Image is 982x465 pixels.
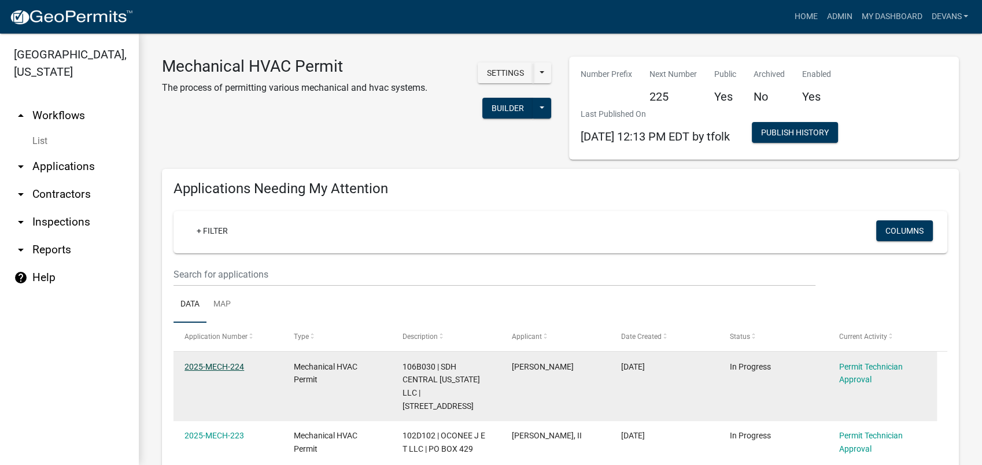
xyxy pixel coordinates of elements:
[403,333,438,341] span: Description
[581,108,730,120] p: Last Published On
[621,431,644,440] span: 09/17/2025
[173,286,206,323] a: Data
[173,180,947,197] h4: Applications Needing My Attention
[754,68,785,80] p: Archived
[802,90,831,104] h5: Yes
[839,362,903,385] a: Permit Technician Approval
[403,431,485,453] span: 102D102 | OCONEE J E T LLC | PO BOX 429
[719,323,828,350] datatable-header-cell: Status
[649,90,697,104] h5: 225
[184,333,248,341] span: Application Number
[294,431,357,453] span: Mechanical HVAC Permit
[754,90,785,104] h5: No
[789,6,822,28] a: Home
[184,362,244,371] a: 2025-MECH-224
[752,129,838,138] wm-modal-confirm: Workflow Publish History
[839,333,887,341] span: Current Activity
[621,333,661,341] span: Date Created
[162,57,427,76] h3: Mechanical HVAC Permit
[581,130,730,143] span: [DATE] 12:13 PM EDT by tfolk
[482,98,533,119] button: Builder
[512,362,574,371] span: Justin
[14,271,28,285] i: help
[714,68,736,80] p: Public
[14,243,28,257] i: arrow_drop_down
[512,333,542,341] span: Applicant
[926,6,973,28] a: devans
[714,90,736,104] h5: Yes
[294,362,357,385] span: Mechanical HVAC Permit
[621,362,644,371] span: 09/17/2025
[802,68,831,80] p: Enabled
[730,362,771,371] span: In Progress
[283,323,392,350] datatable-header-cell: Type
[857,6,926,28] a: My Dashboard
[294,333,309,341] span: Type
[730,333,750,341] span: Status
[187,220,237,241] a: + Filter
[162,81,427,95] p: The process of permitting various mechanical and hvac systems.
[206,286,238,323] a: Map
[581,68,632,80] p: Number Prefix
[610,323,719,350] datatable-header-cell: Date Created
[839,431,903,453] a: Permit Technician Approval
[822,6,857,28] a: Admin
[752,122,838,143] button: Publish History
[876,220,933,241] button: Columns
[512,431,582,440] span: Charles Patterson, II
[173,263,815,286] input: Search for applications
[173,323,283,350] datatable-header-cell: Application Number
[14,160,28,174] i: arrow_drop_down
[730,431,771,440] span: In Progress
[501,323,610,350] datatable-header-cell: Applicant
[828,323,937,350] datatable-header-cell: Current Activity
[14,109,28,123] i: arrow_drop_up
[14,215,28,229] i: arrow_drop_down
[478,62,533,83] button: Settings
[14,187,28,201] i: arrow_drop_down
[403,362,480,411] span: 106B030 | SDH CENTRAL GEORGIA LLC | 1648 Old 41 HWY
[649,68,697,80] p: Next Number
[184,431,244,440] a: 2025-MECH-223
[392,323,501,350] datatable-header-cell: Description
